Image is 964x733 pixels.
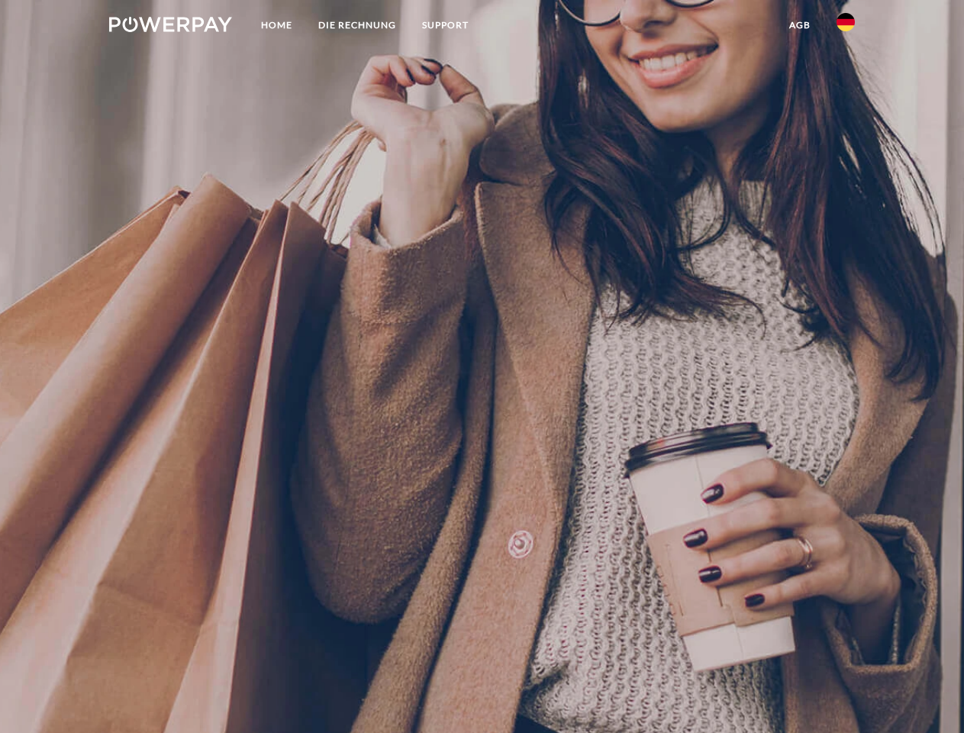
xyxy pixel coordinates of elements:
[776,11,824,39] a: agb
[248,11,305,39] a: Home
[837,13,855,31] img: de
[109,17,232,32] img: logo-powerpay-white.svg
[305,11,409,39] a: DIE RECHNUNG
[409,11,482,39] a: SUPPORT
